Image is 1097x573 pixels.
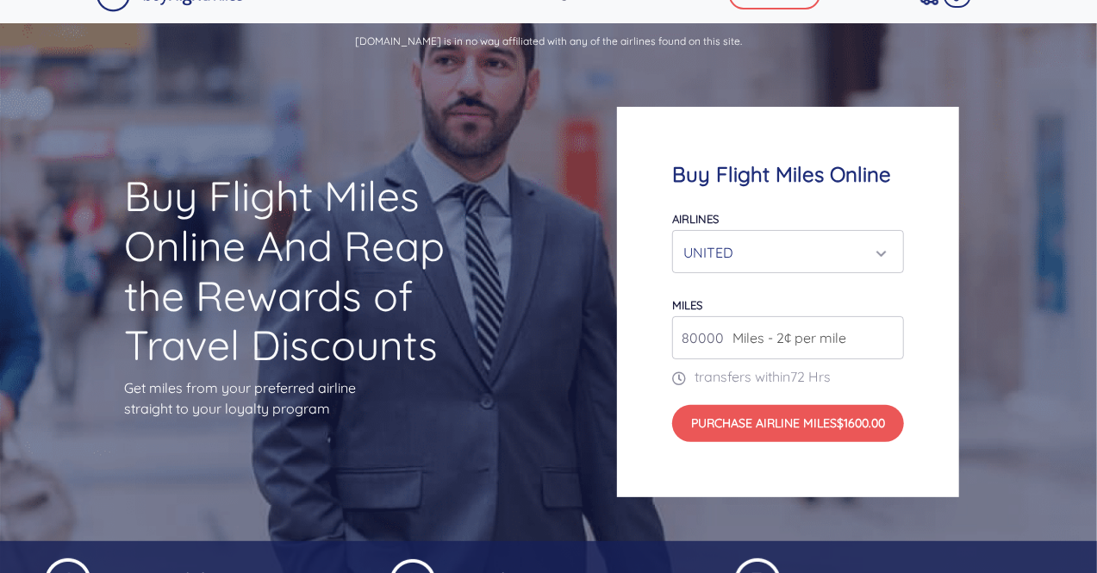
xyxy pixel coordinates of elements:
[672,212,719,226] label: Airlines
[790,368,831,385] span: 72 Hrs
[672,230,904,273] button: UNITED
[672,298,702,312] label: miles
[124,377,480,419] p: Get miles from your preferred airline straight to your loyalty program
[837,415,885,431] span: $1600.00
[672,162,904,187] h4: Buy Flight Miles Online
[672,366,904,387] p: transfers within
[124,171,480,370] h1: Buy Flight Miles Online And Reap the Rewards of Travel Discounts
[683,236,882,269] div: UNITED
[724,327,846,348] span: Miles - 2¢ per mile
[672,405,904,442] button: Purchase Airline Miles$1600.00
